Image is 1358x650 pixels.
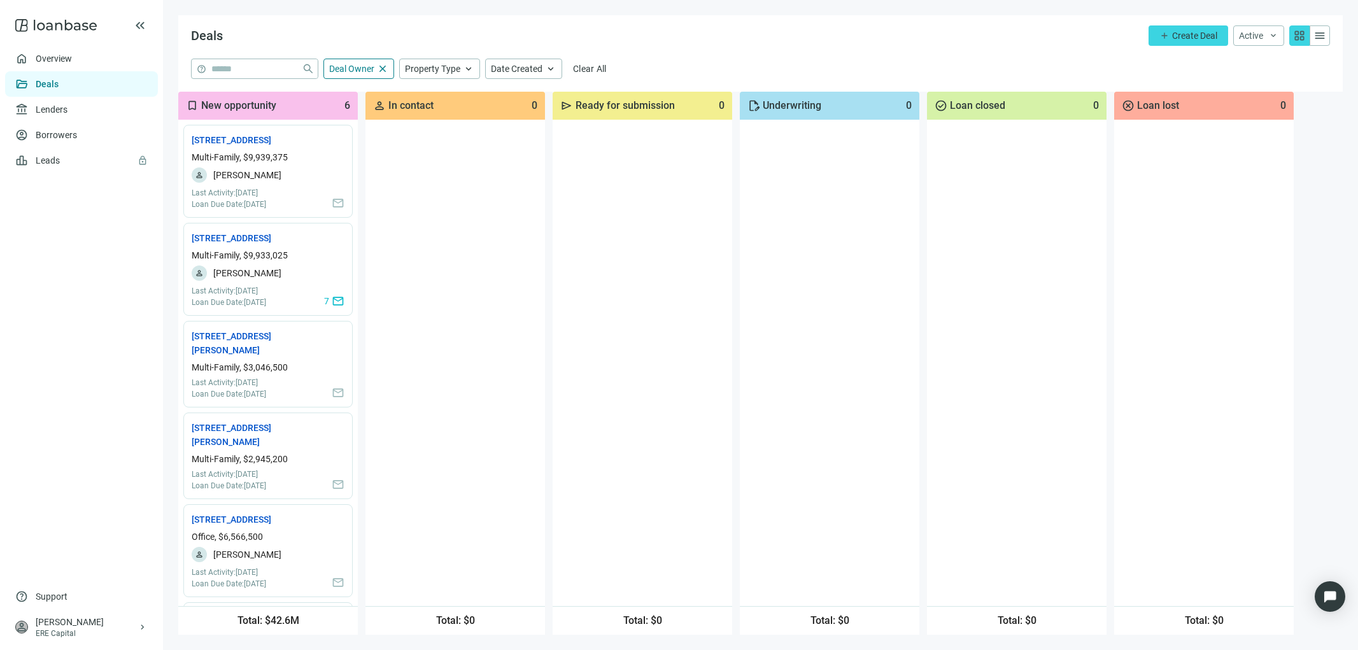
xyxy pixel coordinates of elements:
button: keyboard_double_arrow_left [132,18,148,33]
div: Last Activity: [DATE] [192,378,266,388]
span: 0 [1093,99,1099,112]
div: Multi-Family, $9,939,375 [192,152,344,162]
span: Deal Owner [329,64,374,74]
span: person [15,621,28,633]
span: Date Created [491,64,542,74]
div: Loan Due Date: [DATE] [192,389,266,399]
span: 0 [532,99,537,112]
div: Last Activity: [DATE] [192,286,266,296]
div: Underwriting [740,92,919,120]
div: Office, $6,566,500 [192,532,344,542]
span: mail [332,576,344,589]
span: person [195,269,204,278]
div: Total: $ 0 [553,606,732,635]
a: [STREET_ADDRESS][PERSON_NAME] [192,421,306,449]
span: keyboard_arrow_up [545,63,556,74]
a: [STREET_ADDRESS] [192,231,271,245]
span: Active [1239,31,1263,41]
span: [PERSON_NAME] [213,547,281,562]
span: 6 [344,99,350,112]
a: Overview [36,53,72,64]
span: Clear All [573,64,607,74]
div: Loan Due Date: [DATE] [192,481,266,491]
div: Last Activity: [DATE] [192,188,266,198]
div: Ready for submission [553,92,732,120]
a: [STREET_ADDRESS] [192,512,271,526]
span: mail [332,478,344,491]
span: [PERSON_NAME] [213,167,281,183]
button: Clear All [567,59,612,79]
span: 0 [1280,99,1286,112]
span: 7 [324,296,329,306]
span: 0 [719,99,725,112]
button: addCreate Deal [1149,25,1228,46]
span: mail [332,386,344,399]
span: menu [1313,29,1326,42]
span: person [195,171,204,180]
span: person [373,99,386,112]
span: help [15,590,28,603]
span: help [197,64,206,74]
div: Loan Due Date: [DATE] [192,199,266,209]
span: mail [332,295,344,307]
span: grid_view [1293,29,1306,42]
span: 0 [906,99,912,112]
div: Loan Due Date: [DATE] [192,297,266,307]
div: Total: $ 0 [927,606,1107,635]
div: Total: $ 0 [1114,606,1294,635]
a: Borrowers [36,130,77,140]
a: [STREET_ADDRESS] [192,133,271,147]
div: Open Intercom Messenger [1315,581,1345,612]
span: check_circle [935,99,947,112]
div: Multi-Family, $9,933,025 [192,250,344,260]
div: ERE Capital [36,628,138,639]
div: [PERSON_NAME] [36,616,138,628]
span: bookmark [186,99,199,112]
button: Activekeyboard_arrow_down [1233,25,1284,46]
span: Create Deal [1172,31,1217,41]
span: edit_document [747,99,760,112]
span: keyboard_arrow_down [1268,31,1278,41]
div: Loan Due Date: [DATE] [192,579,266,589]
span: Property Type [405,64,460,74]
div: Multi-Family, $3,046,500 [192,362,344,372]
span: keyboard_arrow_up [463,63,474,74]
div: New opportunity [178,92,358,120]
span: Deals [191,28,223,43]
span: cancel [1122,99,1135,112]
div: Last Activity: [DATE] [192,567,266,577]
span: [PERSON_NAME] [213,265,281,281]
div: Last Activity: [DATE] [192,469,266,479]
span: add [1159,31,1170,41]
div: Total: $ 42.6M [178,606,358,635]
span: mail [332,197,344,209]
div: Loan lost [1114,92,1294,120]
span: send [560,99,573,112]
span: keyboard_arrow_right [138,622,148,632]
span: lock [138,155,148,166]
div: In contact [365,92,545,120]
div: Total: $ 0 [740,606,919,635]
div: Multi-Family, $2,945,200 [192,454,344,464]
a: Deals [36,79,59,89]
a: Lenders [36,104,67,115]
div: Total: $ 0 [365,606,545,635]
span: Support [36,590,67,603]
span: person [195,550,204,559]
a: [STREET_ADDRESS][PERSON_NAME] [192,329,306,357]
span: close [377,63,388,74]
div: Loan closed [927,92,1107,120]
